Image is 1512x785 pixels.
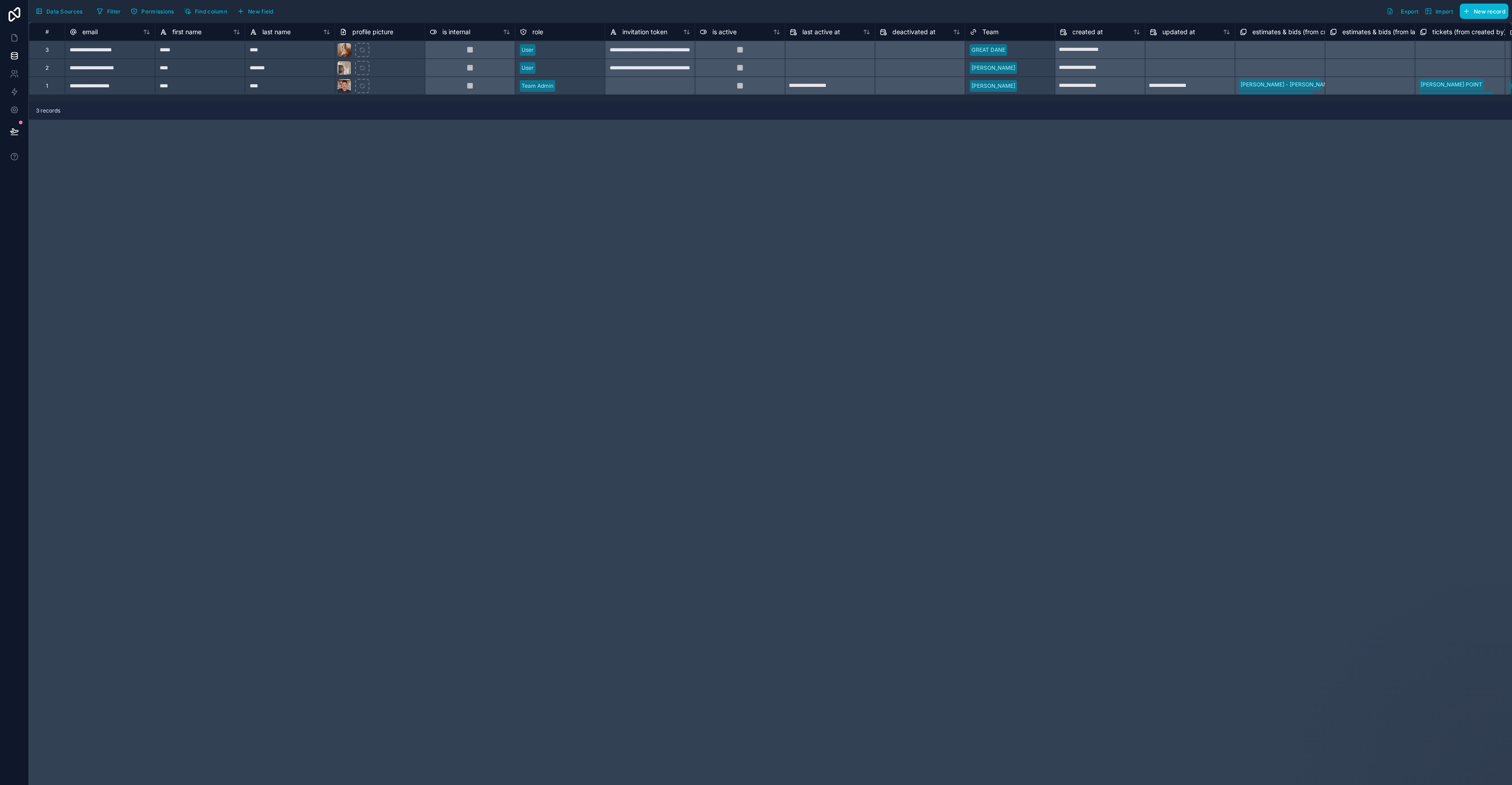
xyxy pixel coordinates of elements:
[36,28,58,35] div: #
[248,8,274,15] span: New field
[712,27,737,36] span: is active
[1342,27,1489,36] span: estimates & bids (from last modified by) collection
[32,4,86,19] button: Data Sources
[172,27,202,36] span: first name
[1474,8,1505,15] span: New record
[141,8,174,15] span: Permissions
[442,27,470,36] span: is internal
[1422,4,1456,19] button: Import
[1383,4,1422,19] button: Export
[1252,27,1385,36] span: estimates & bids (from created by) collection
[972,82,1015,90] div: [PERSON_NAME]
[522,46,534,54] div: User
[892,27,936,36] span: deactivated at
[622,27,667,36] span: invitation token
[181,5,230,18] button: Find column
[195,8,227,15] span: Find column
[1072,27,1103,36] span: created at
[36,107,60,114] span: 3 records
[1401,8,1418,15] span: Export
[522,82,553,90] div: Team Admin
[532,27,543,36] span: role
[46,82,48,90] div: 1
[972,64,1015,72] div: [PERSON_NAME]
[46,8,83,15] span: Data Sources
[45,64,49,72] div: 2
[45,46,49,54] div: 3
[802,27,840,36] span: last active at
[234,5,277,18] button: New field
[127,5,180,18] a: Permissions
[1162,27,1195,36] span: updated at
[107,8,121,15] span: Filter
[93,5,124,18] button: Filter
[1456,4,1508,19] a: New record
[1435,8,1453,15] span: Import
[522,64,534,72] div: User
[262,27,291,36] span: last name
[1460,4,1508,19] button: New record
[82,27,98,36] span: email
[982,27,999,36] span: Team
[127,5,177,18] button: Permissions
[352,27,393,36] span: profile picture
[972,46,1005,54] div: GREAT DANE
